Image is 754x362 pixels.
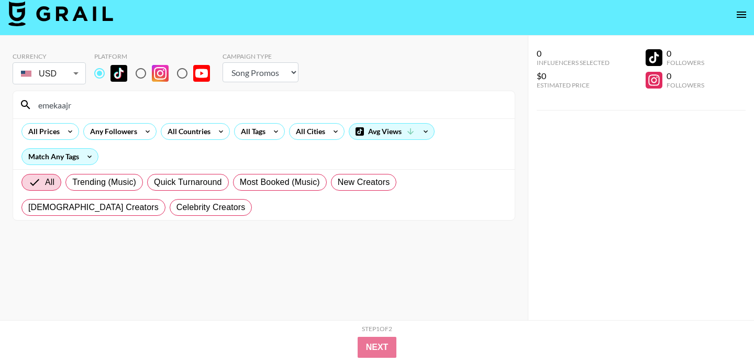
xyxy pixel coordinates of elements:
div: Followers [667,59,704,67]
div: Step 1 of 2 [362,325,392,333]
div: All Countries [161,124,213,139]
div: Any Followers [84,124,139,139]
div: $0 [537,71,609,81]
div: All Prices [22,124,62,139]
div: USD [15,64,84,83]
span: Trending (Music) [72,176,136,189]
div: All Cities [290,124,327,139]
div: Campaign Type [223,52,298,60]
div: Match Any Tags [22,149,98,164]
div: 0 [667,48,704,59]
span: Most Booked (Music) [240,176,320,189]
span: [DEMOGRAPHIC_DATA] Creators [28,201,159,214]
img: TikTok [110,65,127,82]
input: Search by User Name [32,96,508,113]
img: Instagram [152,65,169,82]
div: Followers [667,81,704,89]
img: YouTube [193,65,210,82]
span: New Creators [338,176,390,189]
div: Avg Views [349,124,434,139]
div: Estimated Price [537,81,609,89]
img: Grail Talent [8,1,113,26]
div: Platform [94,52,218,60]
div: 0 [667,71,704,81]
span: Quick Turnaround [154,176,222,189]
span: Celebrity Creators [176,201,246,214]
div: 0 [537,48,609,59]
div: Influencers Selected [537,59,609,67]
div: Currency [13,52,86,60]
iframe: Drift Widget Chat Controller [702,310,741,349]
button: open drawer [731,4,752,25]
button: Next [358,337,397,358]
div: All Tags [235,124,268,139]
span: All [45,176,54,189]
